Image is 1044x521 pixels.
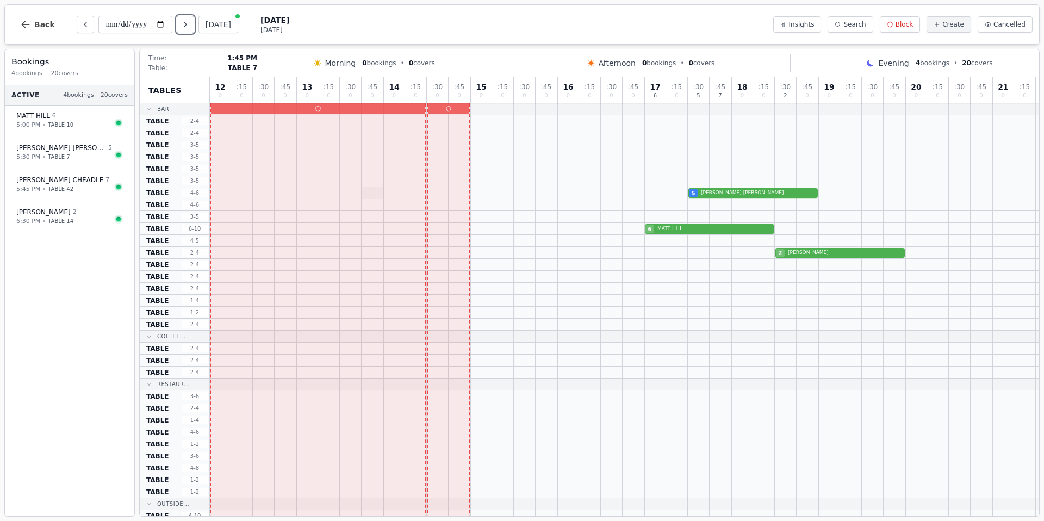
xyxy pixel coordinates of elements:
span: TABLE [146,177,169,185]
span: TABLE [146,153,169,162]
span: 21 [998,83,1008,91]
span: 18 [737,83,747,91]
span: : 30 [432,84,443,90]
span: 0 [327,93,330,98]
span: 19 [824,83,834,91]
span: 0 [457,93,461,98]
span: 0 [393,93,396,98]
span: Insights [789,20,815,29]
span: 14 [389,83,399,91]
span: 1 - 2 [182,488,208,496]
span: 6 [52,111,56,121]
span: 0 [219,93,222,98]
span: [PERSON_NAME] [PERSON_NAME] [701,189,818,197]
span: : 45 [976,84,986,90]
button: Cancelled [978,16,1033,33]
span: 0 [688,59,693,67]
span: covers [409,59,435,67]
span: 0 [675,93,678,98]
span: • [42,121,46,129]
span: 20 [911,83,921,91]
span: Time: [148,54,166,63]
span: 0 [936,93,939,98]
span: 0 [849,93,852,98]
span: TABLE [146,368,169,377]
span: 2 - 4 [182,368,208,376]
span: : 30 [693,84,704,90]
span: TABLE [146,225,169,233]
span: 1 - 2 [182,476,208,484]
span: 2 - 4 [182,117,208,125]
button: Insights [773,16,822,33]
span: Search [843,20,866,29]
span: covers [962,59,992,67]
span: MATT HILL [657,225,774,233]
button: Previous day [77,16,94,33]
span: TABLE 42 [48,185,73,193]
span: • [401,59,405,67]
span: TABLE [146,141,169,150]
span: 0 [762,93,765,98]
span: 4 - 5 [182,237,208,245]
span: 6 [654,93,657,98]
span: : 15 [759,84,769,90]
span: : 15 [324,84,334,90]
span: 5:00 PM [16,121,40,130]
span: 4 - 6 [182,189,208,197]
span: 5 [692,189,695,197]
span: TABLE [146,428,169,437]
span: Tables [148,85,182,96]
span: 0 [544,93,548,98]
span: 0 [1002,93,1005,98]
span: TABLE [146,440,169,449]
button: MATT HILL65:00 PM•TABLE 10 [9,106,130,135]
span: 1:45 PM [227,54,257,63]
span: : 45 [715,84,725,90]
span: : 30 [954,84,965,90]
span: 20 covers [51,69,78,78]
span: 4 - 6 [182,201,208,209]
span: 15 [476,83,486,91]
span: 6 - 10 [182,225,208,233]
span: : 45 [454,84,464,90]
span: TABLE [146,260,169,269]
span: : 15 [933,84,943,90]
span: 3 - 6 [182,452,208,460]
span: TABLE [146,392,169,401]
button: Back [11,11,64,38]
span: : 15 [1020,84,1030,90]
span: 3 - 5 [182,141,208,149]
span: TABLE [146,117,169,126]
span: TABLE [146,189,169,197]
span: 0 [588,93,591,98]
span: TABLE [146,284,169,293]
span: TABLE [146,296,169,305]
span: TABLE [146,356,169,365]
span: 0 [409,59,413,67]
span: 7 [105,176,109,185]
span: 0 [871,93,874,98]
span: 2 - 4 [182,320,208,328]
span: 3 - 6 [182,392,208,400]
span: [PERSON_NAME] [788,249,905,257]
span: • [680,59,684,67]
button: Search [828,16,873,33]
span: 0 [915,93,918,98]
span: RESTAUR... [157,380,190,388]
span: 0 [240,93,243,98]
span: TABLE [146,404,169,413]
span: 2 - 4 [182,284,208,293]
span: : 45 [367,84,377,90]
span: 0 [362,59,366,67]
span: TABLE [146,249,169,257]
span: 0 [892,93,896,98]
span: TABLE [146,272,169,281]
span: TABLE [146,452,169,461]
span: : 30 [780,84,791,90]
span: 2 [73,208,77,217]
span: • [42,153,46,161]
span: : 15 [672,84,682,90]
span: Afternoon [599,58,636,69]
span: 5:30 PM [16,153,40,162]
span: : 45 [628,84,638,90]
